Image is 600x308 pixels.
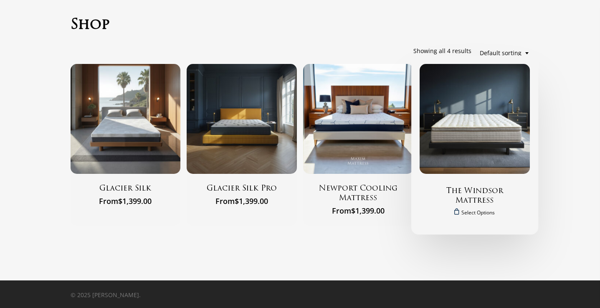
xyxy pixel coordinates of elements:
span: $ [235,196,239,206]
span: Default sorting [480,45,530,62]
a: Newport Cooling Mattress [314,184,403,204]
h1: Shop [71,17,530,34]
span: $ [351,206,355,216]
a: Glacier Silk Pro [197,184,286,195]
a: Glacier Silk [81,184,170,195]
span: From [197,195,286,206]
p: Showing all 4 results [413,43,471,59]
bdi: 1,399.00 [118,196,152,206]
span: $ [118,196,122,206]
span: Select options [461,207,495,218]
span: From [81,195,170,206]
a: Select options for “The Windsor Mattress” [454,208,495,215]
a: The Windsor Mattress [430,187,519,207]
span: From [314,204,403,215]
bdi: 1,399.00 [235,196,268,206]
p: © 2025 [PERSON_NAME]. [71,290,257,300]
bdi: 1,399.00 [351,206,385,216]
a: The Windsor Mattress [420,64,530,174]
img: Newport Cooling Mattress [303,64,413,174]
img: Glacier Silk Pro [187,64,297,174]
img: Glacier Silk [71,64,181,174]
span: Default sorting [480,43,530,64]
img: Windsor In Studio [420,64,530,174]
